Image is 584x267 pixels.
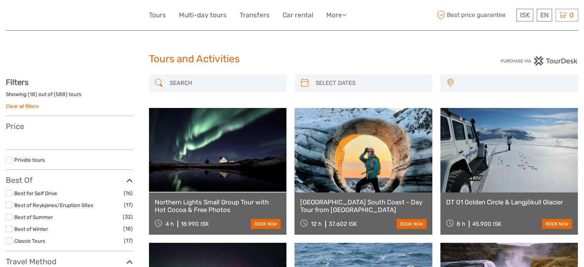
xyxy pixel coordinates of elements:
div: 45.900 ISK [472,221,501,227]
h1: Tours and Activities [149,53,435,65]
span: 8 h [457,221,465,227]
span: 4 h [165,221,174,227]
input: SEARCH [167,76,283,90]
span: Best price guarantee [435,9,515,22]
span: ISK [520,11,530,19]
div: 37.602 ISK [329,221,357,227]
label: 588 [56,91,66,98]
img: PurchaseViaTourDesk.png [500,56,578,66]
a: Transfers [240,10,270,21]
div: 18.990 ISK [181,221,209,227]
a: Best of Summer [14,214,53,220]
a: Classic Tours [14,238,45,244]
span: 12 h [311,221,322,227]
span: (17) [124,236,133,245]
a: Multi-day tours [179,10,227,21]
a: Best of Reykjanes/Eruption Sites [14,202,93,208]
a: Clear all filters [6,103,39,109]
a: Tours [149,10,166,21]
div: EN [537,9,552,22]
h3: Price [6,122,133,131]
a: More [326,10,346,21]
a: book now [542,219,572,229]
span: 0 [568,11,575,19]
h3: Travel Method [6,257,133,266]
a: Car rental [283,10,313,21]
a: DT 01 Golden Circle & Langjökull Glacier [446,198,572,206]
a: book now [251,219,281,229]
span: (17) [124,201,133,209]
div: Showing ( ) out of ( ) tours [6,91,133,103]
span: (32) [123,212,133,221]
span: (18) [123,224,133,233]
a: Northern Lights Small Group Tour with Hot Cocoa & Free Photos [155,198,281,214]
a: Private tours [14,157,45,163]
input: SELECT DATES [313,76,429,90]
span: (16) [124,189,133,197]
a: Best of Winter [14,226,48,232]
h3: Best Of [6,176,133,185]
strong: Filters [6,78,28,87]
a: Best for Self Drive [14,190,57,196]
a: book now [397,219,427,229]
label: 18 [30,91,35,98]
a: [GEOGRAPHIC_DATA] South Coast - Day Tour from [GEOGRAPHIC_DATA] [300,198,426,214]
